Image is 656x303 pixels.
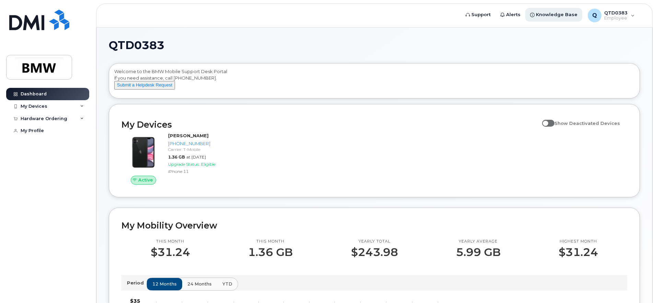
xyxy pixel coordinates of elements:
[222,281,232,287] span: YTD
[626,273,651,298] iframe: Messenger Launcher
[554,120,620,126] span: Show Deactivated Devices
[121,132,242,185] a: Active[PERSON_NAME][PHONE_NUMBER]Carrier: T-Mobile1.36 GBat [DATE]Upgrade Status:EligibleiPhone 11
[168,147,239,152] div: Carrier: T-Mobile
[456,239,501,244] p: Yearly average
[114,81,175,90] button: Submit a Helpdesk Request
[456,246,501,258] p: 5.99 GB
[168,140,239,147] div: [PHONE_NUMBER]
[114,68,634,96] div: Welcome to the BMW Mobile Support Desk Portal If you need assistance, call [PHONE_NUMBER].
[127,280,147,286] p: Period
[151,246,190,258] p: $31.24
[351,246,398,258] p: $243.98
[138,177,153,183] span: Active
[121,119,539,130] h2: My Devices
[168,154,185,160] span: 1.36 GB
[186,154,206,160] span: at [DATE]
[121,220,627,231] h2: My Mobility Overview
[109,40,164,50] span: QTD0383
[168,133,209,138] strong: [PERSON_NAME]
[151,239,190,244] p: This month
[187,281,212,287] span: 24 months
[114,82,175,88] a: Submit a Helpdesk Request
[168,162,200,167] span: Upgrade Status:
[201,162,215,167] span: Eligible
[559,246,598,258] p: $31.24
[127,136,160,169] img: iPhone_11.jpg
[559,239,598,244] p: Highest month
[248,246,293,258] p: 1.36 GB
[351,239,398,244] p: Yearly total
[168,168,239,174] div: iPhone 11
[542,117,548,122] input: Show Deactivated Devices
[248,239,293,244] p: This month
